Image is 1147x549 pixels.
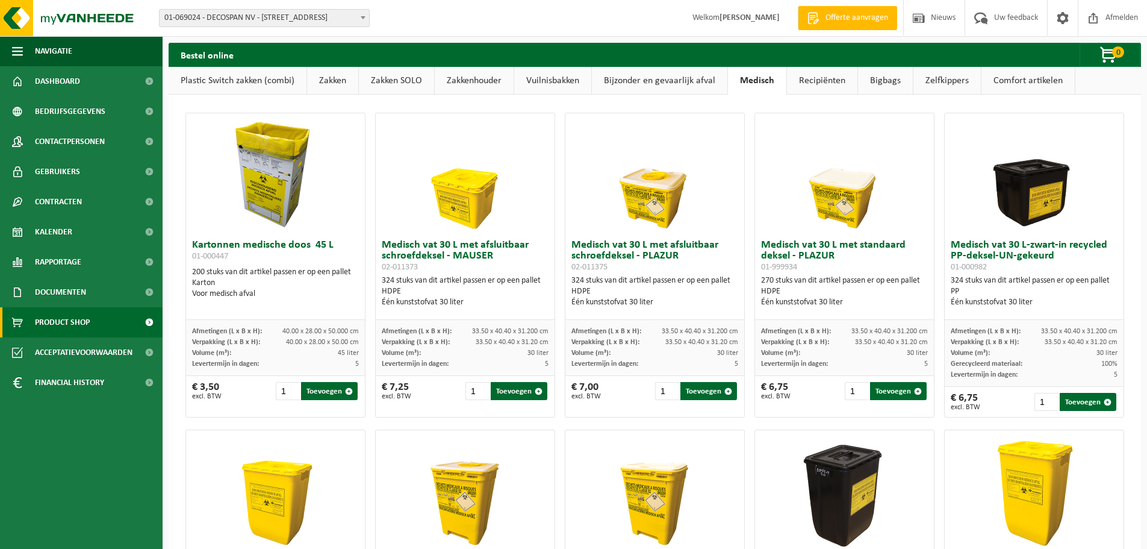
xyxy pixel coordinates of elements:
[951,240,1117,272] h3: Medisch vat 30 L-zwart-in recycled PP-deksel-UN-gekeurd
[571,350,611,357] span: Volume (m³):
[405,113,526,234] img: 02-011373
[160,10,369,27] span: 01-069024 - DECOSPAN NV - 8930 MENEN, LAGEWEG 33
[1096,350,1117,357] span: 30 liter
[974,113,1095,234] img: 01-000982
[761,275,928,308] div: 270 stuks van dit artikel passen er op een pallet
[662,328,738,335] span: 33.50 x 40.40 x 31.200 cm
[35,127,105,157] span: Contactpersonen
[169,67,306,95] a: Plastic Switch zakken (combi)
[571,275,738,308] div: 324 stuks van dit artikel passen er op een pallet
[545,360,549,368] span: 5
[355,360,359,368] span: 5
[192,393,222,400] span: excl. BTW
[338,350,359,357] span: 45 liter
[787,67,857,95] a: Recipiënten
[192,328,262,335] span: Afmetingen (L x B x H):
[595,113,715,234] img: 02-011375
[159,9,370,27] span: 01-069024 - DECOSPAN NV - 8930 MENEN, LAGEWEG 33
[35,96,105,127] span: Bedrijfsgegevens
[571,339,639,346] span: Verpakking (L x B x H):
[735,360,738,368] span: 5
[913,67,981,95] a: Zelfkippers
[981,67,1075,95] a: Comfort artikelen
[951,393,980,411] div: € 6,75
[35,337,132,368] span: Acceptatievoorwaarden
[717,350,738,357] span: 30 liter
[870,382,927,400] button: Toevoegen
[35,307,90,337] span: Product Shop
[1034,393,1059,411] input: 1
[720,13,780,22] strong: [PERSON_NAME]
[35,368,104,398] span: Financial History
[571,286,738,297] div: HDPE
[761,328,831,335] span: Afmetingen (L x B x H):
[382,297,549,308] div: Één kunststofvat 30 liter
[192,252,228,261] span: 01-000447
[761,350,800,357] span: Volume (m³):
[798,6,897,30] a: Offerte aanvragen
[845,382,869,400] input: 1
[951,275,1117,308] div: 324 stuks van dit artikel passen er op een pallet
[761,286,928,297] div: HDPE
[301,382,358,400] button: Toevoegen
[571,240,738,272] h3: Medisch vat 30 L met afsluitbaar schroefdeksel - PLAZUR
[491,382,547,400] button: Toevoegen
[192,350,231,357] span: Volume (m³):
[527,350,549,357] span: 30 liter
[382,339,450,346] span: Verpakking (L x B x H):
[465,382,490,400] input: 1
[307,67,358,95] a: Zakken
[192,360,259,368] span: Levertermijn in dagen:
[855,339,928,346] span: 33.50 x 40.40 x 31.20 cm
[476,339,549,346] span: 33.50 x 40.40 x 31.20 cm
[951,350,990,357] span: Volume (m³):
[192,339,260,346] span: Verpakking (L x B x H):
[951,404,980,411] span: excl. BTW
[35,277,86,307] span: Documenten
[35,187,82,217] span: Contracten
[665,339,738,346] span: 33.50 x 40.40 x 31.20 cm
[592,67,727,95] a: Bijzonder en gevaarlijk afval
[382,350,421,357] span: Volume (m³):
[571,297,738,308] div: Één kunststofvat 30 liter
[728,67,786,95] a: Medisch
[435,67,514,95] a: Zakkenhouder
[282,328,359,335] span: 40.00 x 28.00 x 50.000 cm
[192,382,222,400] div: € 3,50
[35,66,80,96] span: Dashboard
[1112,46,1124,58] span: 0
[1080,43,1140,67] button: 0
[472,328,549,335] span: 33.50 x 40.40 x 31.200 cm
[655,382,680,400] input: 1
[382,275,549,308] div: 324 stuks van dit artikel passen er op een pallet
[1101,360,1117,368] span: 100%
[192,289,359,300] div: Voor medisch afval
[761,393,791,400] span: excl. BTW
[382,360,449,368] span: Levertermijn in dagen:
[951,360,1022,368] span: Gerecycleerd materiaal:
[761,297,928,308] div: Één kunststofvat 30 liter
[680,382,737,400] button: Toevoegen
[822,12,891,24] span: Offerte aanvragen
[35,36,72,66] span: Navigatie
[761,240,928,272] h3: Medisch vat 30 L met standaard deksel - PLAZUR
[35,157,80,187] span: Gebruikers
[276,382,300,400] input: 1
[1045,339,1117,346] span: 33.50 x 40.40 x 31.20 cm
[951,371,1018,378] span: Levertermijn in dagen:
[571,393,601,400] span: excl. BTW
[571,360,638,368] span: Levertermijn in dagen:
[924,360,928,368] span: 5
[382,286,549,297] div: HDPE
[951,286,1117,297] div: PP
[286,339,359,346] span: 40.00 x 28.00 x 50.00 cm
[1041,328,1117,335] span: 33.50 x 40.40 x 31.200 cm
[1060,393,1116,411] button: Toevoegen
[35,217,72,247] span: Kalender
[761,263,797,272] span: 01-999934
[382,263,418,272] span: 02-011373
[514,67,591,95] a: Vuilnisbakken
[192,278,359,289] div: Karton
[951,339,1019,346] span: Verpakking (L x B x H):
[951,297,1117,308] div: Één kunststofvat 30 liter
